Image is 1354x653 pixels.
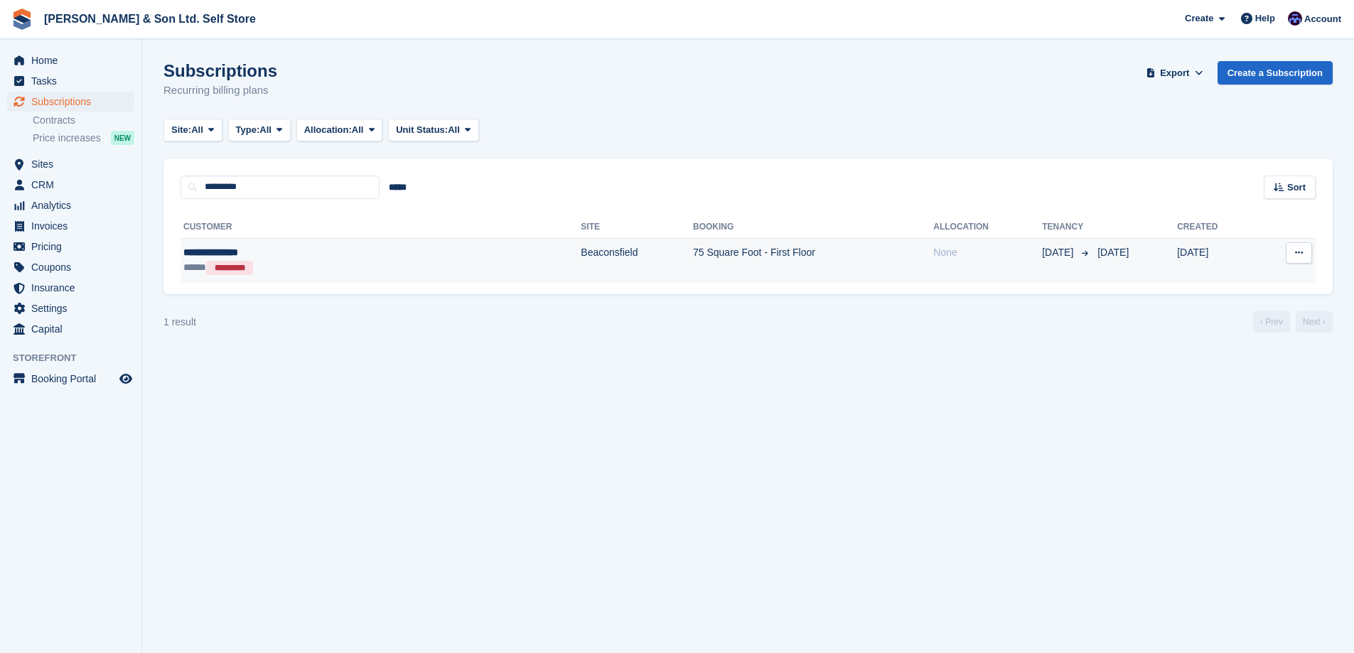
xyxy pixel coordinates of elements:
[1287,180,1306,195] span: Sort
[171,123,191,137] span: Site:
[31,278,117,298] span: Insurance
[7,154,134,174] a: menu
[7,195,134,215] a: menu
[1255,11,1275,26] span: Help
[1160,66,1189,80] span: Export
[304,123,352,137] span: Allocation:
[7,369,134,389] a: menu
[163,61,277,80] h1: Subscriptions
[31,216,117,236] span: Invoices
[259,123,272,137] span: All
[1042,245,1076,260] span: [DATE]
[296,119,383,142] button: Allocation: All
[693,238,933,283] td: 75 Square Foot - First Floor
[11,9,33,30] img: stora-icon-8386f47178a22dfd0bd8f6a31ec36ba5ce8667c1dd55bd0f319d3a0aa187defe.svg
[1296,311,1333,333] a: Next
[236,123,260,137] span: Type:
[33,130,134,146] a: Price increases NEW
[13,351,141,365] span: Storefront
[352,123,364,137] span: All
[111,131,134,145] div: NEW
[163,119,222,142] button: Site: All
[1185,11,1213,26] span: Create
[7,216,134,236] a: menu
[31,319,117,339] span: Capital
[31,195,117,215] span: Analytics
[31,369,117,389] span: Booking Portal
[7,278,134,298] a: menu
[7,237,134,257] a: menu
[1042,216,1092,239] th: Tenancy
[1250,311,1336,333] nav: Page
[31,92,117,112] span: Subscriptions
[396,123,448,137] span: Unit Status:
[1218,61,1333,85] a: Create a Subscription
[38,7,262,31] a: [PERSON_NAME] & Son Ltd. Self Store
[1304,12,1341,26] span: Account
[1144,61,1206,85] button: Export
[693,216,933,239] th: Booking
[31,237,117,257] span: Pricing
[31,298,117,318] span: Settings
[31,175,117,195] span: CRM
[1288,11,1302,26] img: Josey Kitching
[228,119,291,142] button: Type: All
[933,216,1042,239] th: Allocation
[31,50,117,70] span: Home
[33,131,101,145] span: Price increases
[7,257,134,277] a: menu
[933,245,1042,260] div: None
[1177,216,1257,239] th: Created
[7,175,134,195] a: menu
[31,257,117,277] span: Coupons
[7,298,134,318] a: menu
[388,119,478,142] button: Unit Status: All
[581,238,693,283] td: Beaconsfield
[181,216,581,239] th: Customer
[31,71,117,91] span: Tasks
[7,50,134,70] a: menu
[581,216,693,239] th: Site
[33,114,134,127] a: Contracts
[117,370,134,387] a: Preview store
[191,123,203,137] span: All
[1097,247,1129,258] span: [DATE]
[448,123,460,137] span: All
[163,315,196,330] div: 1 result
[7,71,134,91] a: menu
[1177,238,1257,283] td: [DATE]
[31,154,117,174] span: Sites
[7,92,134,112] a: menu
[163,82,277,99] p: Recurring billing plans
[1253,311,1290,333] a: Previous
[7,319,134,339] a: menu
